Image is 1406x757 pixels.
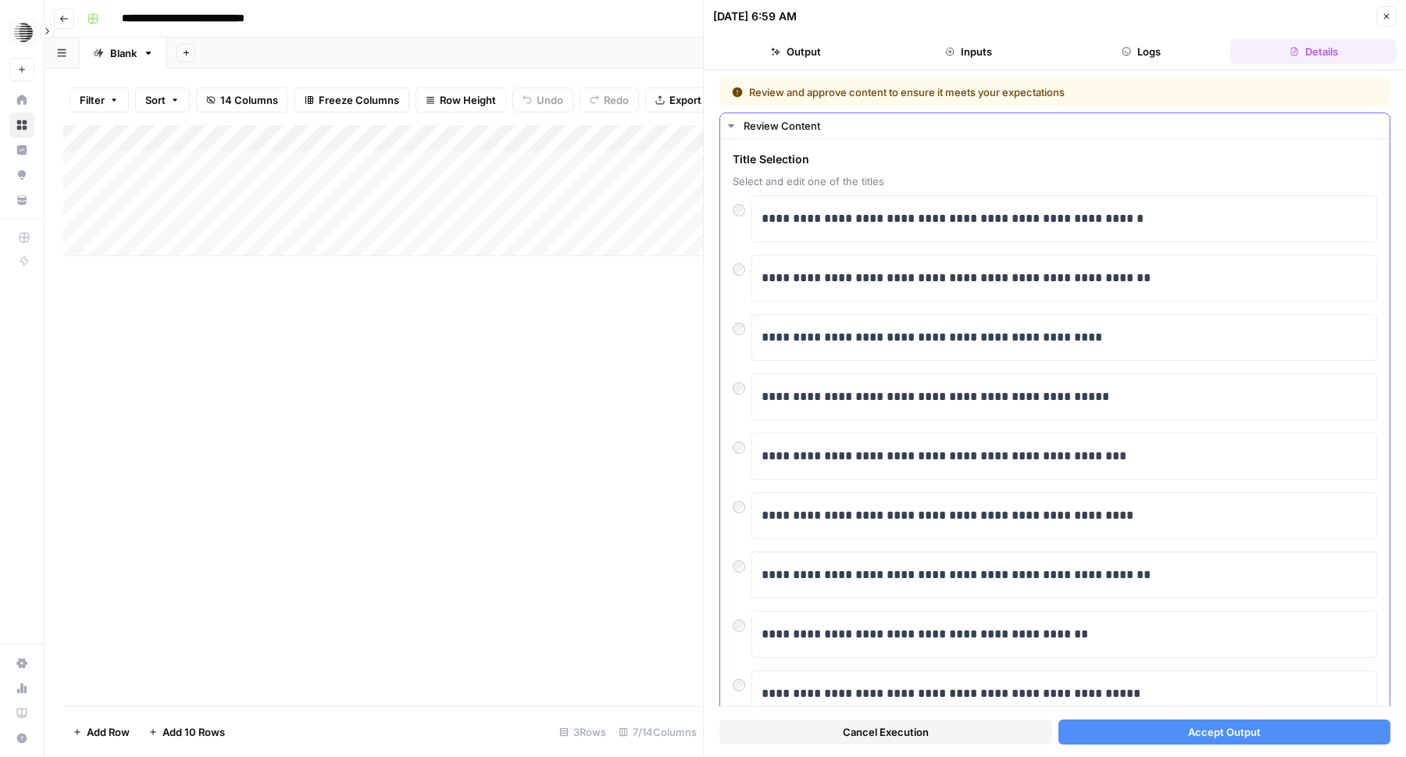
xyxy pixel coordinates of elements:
button: Sort [135,87,190,112]
a: Opportunities [9,162,34,187]
button: Output [713,39,880,64]
span: Accept Output [1188,724,1261,740]
a: Insights [9,137,34,162]
a: Browse [9,112,34,137]
a: Usage [9,676,34,701]
span: Freeze Columns [319,92,399,108]
span: Redo [604,92,629,108]
span: 14 Columns [220,92,278,108]
span: Add 10 Rows [162,724,225,740]
span: Undo [537,92,563,108]
div: 7/14 Columns [612,720,703,745]
button: Add 10 Rows [139,720,234,745]
div: Blank [110,45,137,61]
button: Row Height [416,87,506,112]
span: Filter [80,92,105,108]
div: Review and approve content to ensure it meets your expectations [732,84,1222,100]
button: Accept Output [1058,720,1391,745]
a: Home [9,87,34,112]
a: Learning Hub [9,701,34,726]
span: Add Row [87,724,130,740]
div: 3 Rows [553,720,612,745]
span: Title Selection [733,152,1377,167]
div: [DATE] 6:59 AM [713,9,797,24]
button: Add Row [63,720,139,745]
span: Row Height [440,92,496,108]
button: Inputs [886,39,1052,64]
button: 14 Columns [196,87,288,112]
button: Cancel Execution [719,720,1052,745]
button: Workspace: Parallel [9,12,34,52]
button: Export CSV [645,87,735,112]
span: Select and edit one of the titles [733,173,1377,189]
button: Logs [1058,39,1225,64]
span: Export CSV [669,92,725,108]
button: Review Content [720,113,1390,138]
button: Redo [580,87,639,112]
button: Help + Support [9,726,34,751]
img: Parallel Logo [9,18,37,46]
button: Undo [512,87,573,112]
a: Settings [9,651,34,676]
button: Details [1230,39,1397,64]
a: Your Data [9,187,34,212]
div: Review Content [744,118,1380,134]
button: Filter [70,87,129,112]
a: Blank [80,37,167,69]
span: Sort [145,92,166,108]
span: Cancel Execution [843,724,929,740]
button: Freeze Columns [294,87,409,112]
